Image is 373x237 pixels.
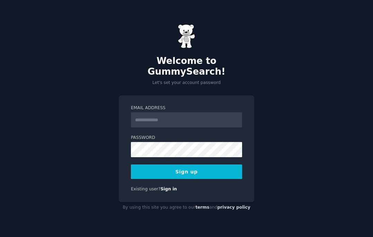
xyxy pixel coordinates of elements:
[195,205,209,210] a: terms
[217,205,250,210] a: privacy policy
[119,56,254,77] h2: Welcome to GummySearch!
[178,24,195,48] img: Gummy Bear
[131,105,242,111] label: Email Address
[119,202,254,213] div: By using this site you agree to our and
[131,135,242,141] label: Password
[131,187,161,191] span: Existing user?
[131,164,242,179] button: Sign up
[161,187,177,191] a: Sign in
[119,80,254,86] p: Let's set your account password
